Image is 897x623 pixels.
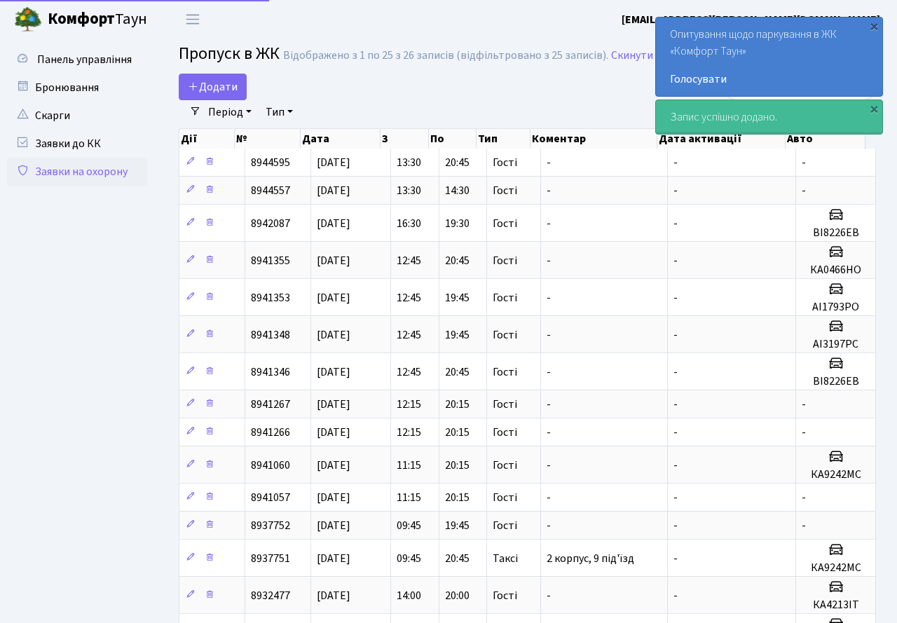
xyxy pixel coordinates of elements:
th: Дата активації [657,129,786,149]
span: - [673,183,678,198]
span: Гості [493,157,517,168]
span: - [673,216,678,231]
span: 8944595 [251,155,290,170]
span: - [802,155,806,170]
span: 20:45 [445,551,470,566]
span: - [673,290,678,306]
span: 20:15 [445,397,470,412]
h5: КА0466НО [802,263,870,277]
span: - [673,551,678,566]
span: - [673,518,678,533]
a: Заявки до КК [7,130,147,158]
b: Комфорт [48,8,115,30]
span: Таксі [493,553,518,564]
span: [DATE] [317,397,350,412]
span: Гості [493,427,517,438]
span: 8941060 [251,458,290,473]
th: Дата [301,129,381,149]
span: - [547,490,551,505]
th: Коментар [530,129,657,149]
span: [DATE] [317,490,350,505]
span: - [673,364,678,380]
th: Авто [786,129,865,149]
a: Панель управління [7,46,147,74]
span: Гості [493,255,517,266]
span: - [547,425,551,440]
span: - [673,253,678,268]
span: 8941348 [251,327,290,343]
span: 20:00 [445,588,470,603]
span: - [547,458,551,473]
span: [DATE] [317,588,350,603]
span: [DATE] [317,551,350,566]
span: - [802,425,806,440]
span: - [673,458,678,473]
th: По [429,129,477,149]
span: [DATE] [317,458,350,473]
span: - [547,183,551,198]
span: 13:30 [397,155,421,170]
span: - [802,518,806,533]
span: 14:30 [445,183,470,198]
div: × [867,19,881,33]
span: 8937751 [251,551,290,566]
span: 14:00 [397,588,421,603]
span: [DATE] [317,425,350,440]
span: - [673,588,678,603]
span: - [547,253,551,268]
span: 12:45 [397,364,421,380]
div: Запис успішно додано. [656,100,882,134]
span: - [673,397,678,412]
span: 8941355 [251,253,290,268]
span: 09:45 [397,518,421,533]
span: [DATE] [317,364,350,380]
span: [DATE] [317,155,350,170]
span: - [673,490,678,505]
span: [DATE] [317,183,350,198]
span: Гості [493,218,517,229]
span: [DATE] [317,290,350,306]
span: Гості [493,492,517,503]
button: Переключити навігацію [175,8,210,31]
span: [DATE] [317,327,350,343]
span: - [547,216,551,231]
span: Гості [493,590,517,601]
span: - [673,327,678,343]
span: 20:15 [445,458,470,473]
span: 20:15 [445,425,470,440]
h5: КА9242МС [802,468,870,481]
a: [EMAIL_ADDRESS][PERSON_NAME][DOMAIN_NAME] [622,11,880,28]
span: - [673,155,678,170]
h5: АІ3197РС [802,338,870,351]
span: 11:15 [397,458,421,473]
span: 09:45 [397,551,421,566]
span: - [802,183,806,198]
span: 20:45 [445,253,470,268]
span: 8932477 [251,588,290,603]
span: 16:30 [397,216,421,231]
span: 8941266 [251,425,290,440]
span: 2 корпус, 9 під'їзд [547,551,634,566]
a: Скинути [611,49,653,62]
span: 12:45 [397,253,421,268]
span: 20:15 [445,490,470,505]
span: [DATE] [317,253,350,268]
h5: ВІ8226ЕВ [802,226,870,240]
span: 8941346 [251,364,290,380]
span: 12:45 [397,290,421,306]
span: 20:45 [445,364,470,380]
div: Опитування щодо паркування в ЖК «Комфорт Таун» [656,18,882,96]
div: × [867,102,881,116]
span: - [802,490,806,505]
a: Голосувати [670,71,868,88]
span: Гості [493,185,517,196]
span: 8942087 [251,216,290,231]
th: З [381,129,428,149]
h5: АІ1793РО [802,301,870,314]
span: 12:15 [397,425,421,440]
span: 20:45 [445,155,470,170]
span: 8941267 [251,397,290,412]
span: - [673,425,678,440]
h5: КА9242МС [802,561,870,575]
span: - [802,397,806,412]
